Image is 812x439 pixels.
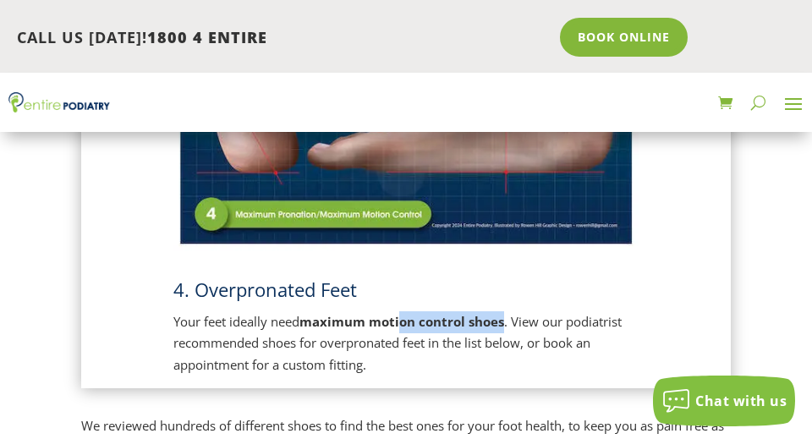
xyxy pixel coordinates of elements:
span: 1800 4 ENTIRE [147,27,267,47]
span: 4. Overpronated Feet [173,277,357,302]
p: CALL US [DATE]! [17,27,548,49]
span: Chat with us [695,392,787,410]
strong: maximum motion control shoes [299,313,504,330]
p: Your feet ideally need . View our podiatrist recommended shoes for overpronated feet in the list ... [173,311,639,376]
button: Chat with us [653,376,795,426]
a: Book Online [560,18,688,57]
